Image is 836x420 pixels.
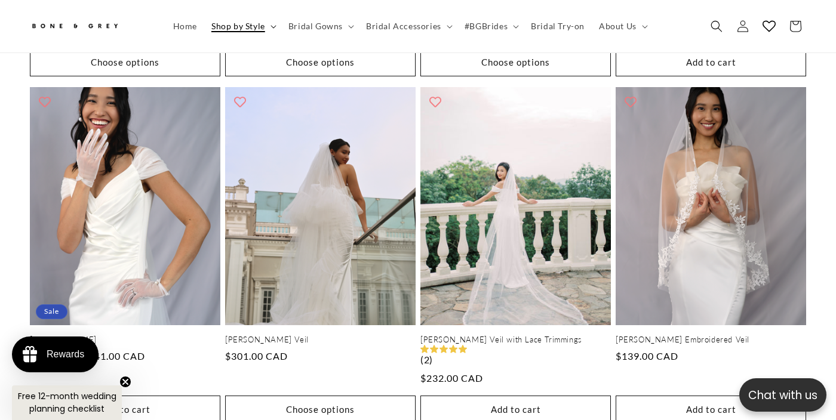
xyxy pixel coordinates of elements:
summary: Bridal Accessories [359,14,457,39]
span: Bridal Accessories [366,21,441,32]
div: Free 12-month wedding planning checklistClose teaser [12,385,122,420]
div: Rewards [47,349,84,360]
summary: #BGBrides [457,14,524,39]
span: Bridal Gowns [288,21,343,32]
span: Free 12-month wedding planning checklist [18,390,116,415]
a: [PERSON_NAME] [30,335,220,345]
button: Add to wishlist [619,90,643,114]
span: Bridal Try-on [531,21,585,32]
summary: Bridal Gowns [281,14,359,39]
button: Choose options [420,48,611,76]
img: Bone and Grey Bridal [30,17,119,36]
a: Bridal Try-on [524,14,592,39]
span: About Us [599,21,637,32]
button: Add to cart [616,48,806,76]
a: Bone and Grey Bridal [26,12,154,41]
summary: Shop by Style [204,14,281,39]
a: [PERSON_NAME] Veil [225,335,416,345]
span: Home [173,21,197,32]
button: Choose options [225,48,416,76]
button: Close teaser [119,376,131,388]
button: Add to wishlist [228,90,252,114]
button: Add to wishlist [33,90,57,114]
a: Home [166,14,204,39]
button: Open chatbox [739,378,826,412]
a: [PERSON_NAME] Embroidered Veil [616,335,806,345]
button: Add to wishlist [423,90,447,114]
p: Chat with us [739,387,826,404]
a: [PERSON_NAME] Veil with Lace Trimmings [420,335,611,345]
button: Choose options [30,48,220,76]
span: #BGBrides [465,21,508,32]
span: Shop by Style [211,21,265,32]
summary: About Us [592,14,653,39]
summary: Search [703,13,730,39]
